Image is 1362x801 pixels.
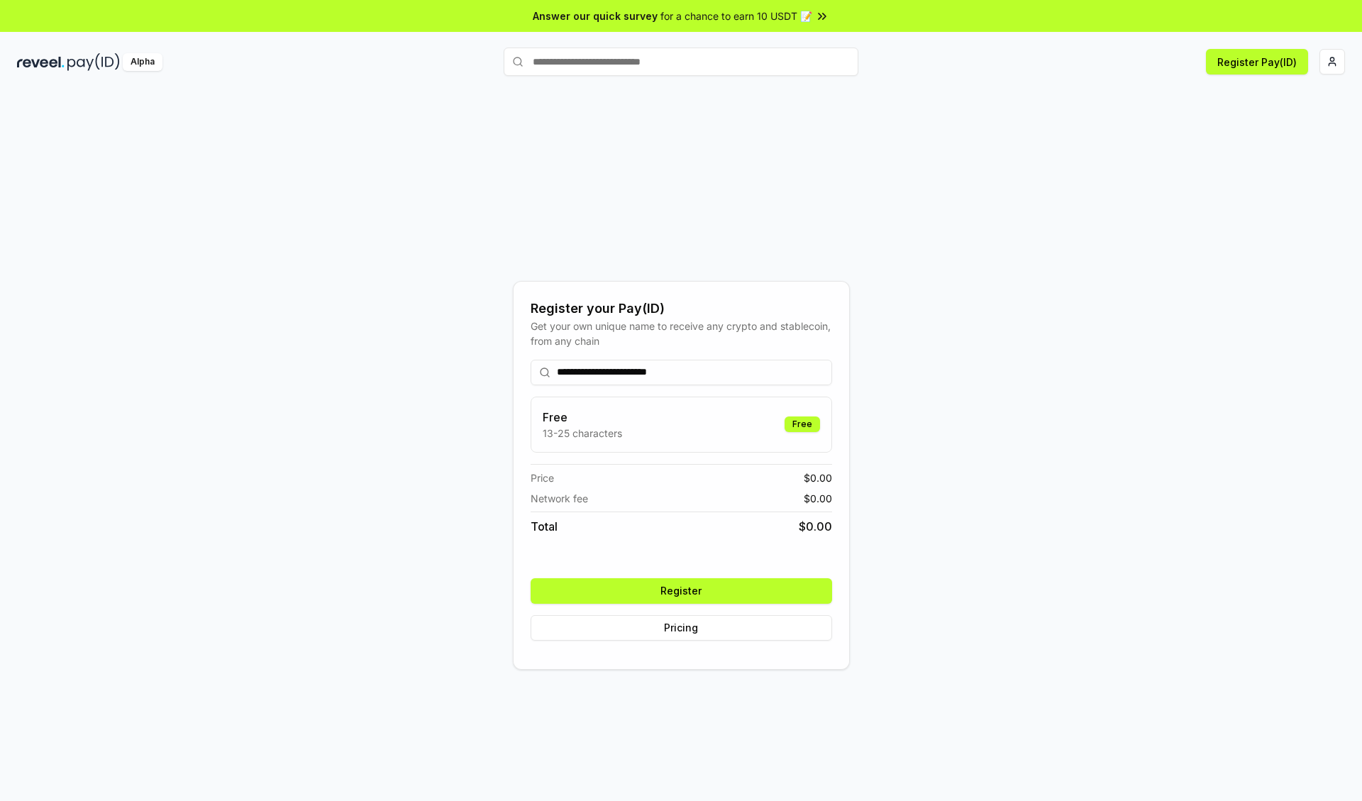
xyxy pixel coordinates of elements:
[531,578,832,604] button: Register
[660,9,812,23] span: for a chance to earn 10 USDT 📝
[67,53,120,71] img: pay_id
[123,53,162,71] div: Alpha
[17,53,65,71] img: reveel_dark
[804,470,832,485] span: $ 0.00
[531,518,558,535] span: Total
[531,491,588,506] span: Network fee
[531,615,832,641] button: Pricing
[543,426,622,441] p: 13-25 characters
[531,470,554,485] span: Price
[785,416,820,432] div: Free
[804,491,832,506] span: $ 0.00
[1206,49,1308,74] button: Register Pay(ID)
[799,518,832,535] span: $ 0.00
[531,319,832,348] div: Get your own unique name to receive any crypto and stablecoin, from any chain
[543,409,622,426] h3: Free
[531,299,832,319] div: Register your Pay(ID)
[533,9,658,23] span: Answer our quick survey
